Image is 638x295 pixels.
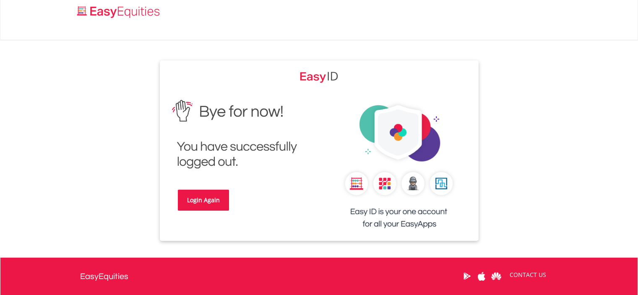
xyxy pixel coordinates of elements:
[504,263,552,287] a: CONTACT US
[326,94,472,241] img: EasyEquities
[474,263,489,289] a: Apple
[76,5,163,19] img: EasyEquities_Logo.png
[460,263,474,289] a: Google Play
[300,69,339,83] img: EasyEquities
[489,263,504,289] a: Huawei
[74,2,163,19] a: Home page
[166,94,313,175] img: EasyEquities
[178,190,229,211] a: Login Again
